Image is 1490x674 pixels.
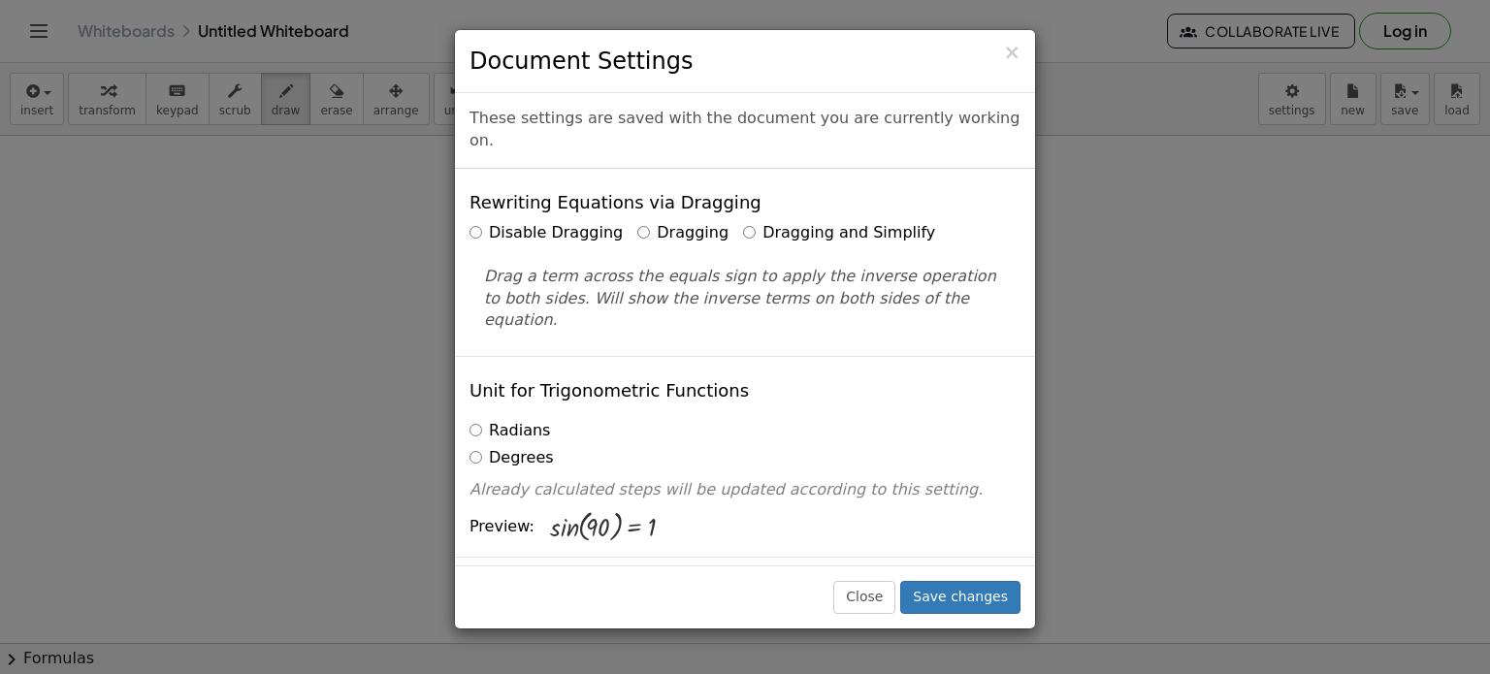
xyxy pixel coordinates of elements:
[1003,43,1020,63] button: Close
[470,193,761,212] h4: Rewriting Equations via Dragging
[455,93,1035,169] div: These settings are saved with the document you are currently working on.
[484,266,1006,333] p: Drag a term across the equals sign to apply the inverse operation to both sides. Will show the in...
[470,424,482,436] input: Radians
[743,226,756,239] input: Dragging and Simplify
[470,222,623,244] label: Disable Dragging
[470,516,534,538] span: Preview:
[470,226,482,239] input: Disable Dragging
[833,581,895,614] button: Close
[470,420,550,442] label: Radians
[470,451,482,464] input: Degrees
[470,381,749,401] h4: Unit for Trigonometric Functions
[470,479,1020,501] p: Already calculated steps will be updated according to this setting.
[900,581,1020,614] button: Save changes
[470,45,1020,78] h3: Document Settings
[637,226,650,239] input: Dragging
[637,222,729,244] label: Dragging
[743,222,935,244] label: Dragging and Simplify
[1003,41,1020,64] span: ×
[470,447,554,469] label: Degrees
